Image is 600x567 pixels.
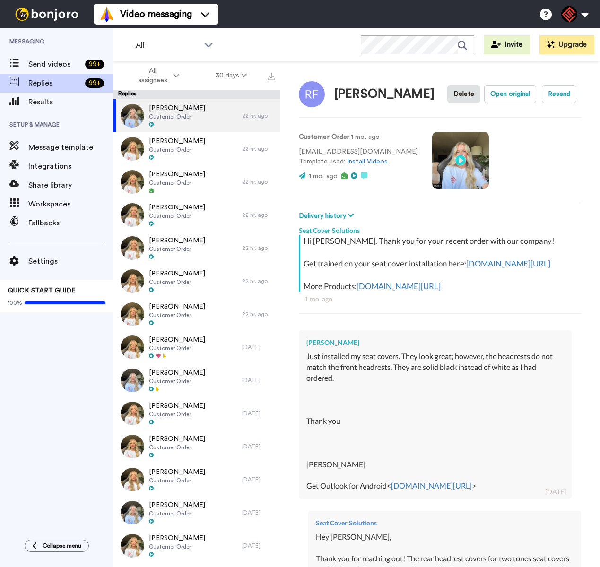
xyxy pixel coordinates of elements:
[484,85,536,103] button: Open original
[149,212,205,220] span: Customer Order
[149,444,205,451] span: Customer Order
[149,146,205,154] span: Customer Order
[121,468,144,491] img: 5921c57c-d912-45fb-99d0-ebe8e6ed9a37-thumb.jpg
[149,477,205,484] span: Customer Order
[242,310,275,318] div: 22 hr. ago
[391,481,472,490] a: [DOMAIN_NAME][URL]
[28,96,113,108] span: Results
[149,311,205,319] span: Customer Order
[121,236,144,260] img: f0d36fcb-40ce-41f9-bc78-fb01478e433e-thumb.jpg
[149,278,205,286] span: Customer Order
[309,173,338,180] span: 1 mo. ago
[306,338,564,347] div: [PERSON_NAME]
[299,147,418,167] p: [EMAIL_ADDRESS][DOMAIN_NAME] Template used:
[121,269,144,293] img: 96e7cb33-0ad0-4b88-82f8-5b0011c9af66-thumb.jpg
[121,335,144,359] img: df15f537-7590-4922-902a-a0f9944ab2ee-thumb.jpg
[149,543,205,550] span: Customer Order
[149,401,205,411] span: [PERSON_NAME]
[242,377,275,384] div: [DATE]
[113,265,280,298] a: [PERSON_NAME]Customer Order22 hr. ago
[136,40,199,51] span: All
[149,344,205,352] span: Customer Order
[316,518,574,528] div: Seat Cover Solutions
[115,62,198,89] button: All assignees
[334,87,435,101] div: [PERSON_NAME]
[113,463,280,496] a: [PERSON_NAME]Customer Order[DATE]
[28,256,113,267] span: Settings
[149,335,205,344] span: [PERSON_NAME]
[149,533,205,543] span: [PERSON_NAME]
[120,8,192,21] span: Video messaging
[542,85,576,103] button: Resend
[149,245,205,253] span: Customer Order
[121,534,144,558] img: be767059-a3c9-4639-ac7a-c5fb3334f861-thumb.jpg
[306,351,564,491] div: Just installed my seat covers. They look great; however, the headrests do not match the front hea...
[121,501,144,524] img: 69cb5289-6f68-4c42-9f23-daf942cf1056-thumb.jpg
[28,161,113,172] span: Integrations
[121,137,144,161] img: 62401c04-7ad4-4ef9-b427-36f55b24b825-thumb.jpg
[121,104,144,128] img: d54859e9-cf5f-46b9-bba1-5f0ae0fa1de1-thumb.jpg
[121,402,144,425] img: c98c6500-209e-42dd-af4f-334dd5cb3ea1-thumb.jpg
[242,542,275,550] div: [DATE]
[242,476,275,483] div: [DATE]
[43,542,81,550] span: Collapse menu
[28,198,113,210] span: Workspaces
[149,378,205,385] span: Customer Order
[304,294,575,304] div: 1 mo. ago
[113,90,280,99] div: Replies
[149,368,205,378] span: [PERSON_NAME]
[113,132,280,165] a: [PERSON_NAME]Customer Order22 hr. ago
[304,235,579,292] div: Hi [PERSON_NAME], Thank you for your recent order with our company! Get trained on your seat cove...
[149,269,205,278] span: [PERSON_NAME]
[242,509,275,516] div: [DATE]
[113,232,280,265] a: [PERSON_NAME]Customer Order22 hr. ago
[113,397,280,430] a: [PERSON_NAME]Customer Order[DATE]
[299,132,418,142] p: : 1 mo. ago
[11,8,82,21] img: bj-logo-header-white.svg
[265,69,278,83] button: Export all results that match these filters now.
[149,236,205,245] span: [PERSON_NAME]
[149,203,205,212] span: [PERSON_NAME]
[242,410,275,417] div: [DATE]
[149,179,205,187] span: Customer Order
[242,112,275,120] div: 22 hr. ago
[149,113,205,120] span: Customer Order
[149,170,205,179] span: [PERSON_NAME]
[198,67,265,84] button: 30 days
[357,281,441,291] a: [DOMAIN_NAME][URL]
[113,165,280,198] a: [PERSON_NAME]Customer Order22 hr. ago
[8,287,76,294] span: QUICK START GUIDE
[121,170,144,194] img: 3d5c8ce4-51f4-4b56-a874-141fb3aa49ed-thumb.jpg
[149,103,205,113] span: [PERSON_NAME]
[113,430,280,463] a: [PERSON_NAME]Customer Order[DATE]
[149,510,205,517] span: Customer Order
[99,7,114,22] img: vm-color.svg
[121,302,144,326] img: 57b2b76f-255b-4d0f-ab7a-9db47b412f13-thumb.jpg
[484,35,530,54] button: Invite
[242,211,275,219] div: 22 hr. ago
[133,66,172,85] span: All assignees
[113,364,280,397] a: [PERSON_NAME]Customer Order[DATE]
[28,77,81,89] span: Replies
[299,81,325,107] img: Image of Ronald Finch
[121,203,144,227] img: de92132a-c6d4-4d94-beff-42c21891442a-thumb.jpg
[242,244,275,252] div: 22 hr. ago
[85,78,104,88] div: 99 +
[466,258,550,268] a: [DOMAIN_NAME][URL]
[242,344,275,351] div: [DATE]
[347,158,388,165] a: Install Videos
[28,180,113,191] span: Share library
[539,35,594,54] button: Upgrade
[299,221,581,235] div: Seat Cover Solutions
[447,85,480,103] button: Delete
[28,59,81,70] span: Send videos
[113,99,280,132] a: [PERSON_NAME]Customer Order22 hr. ago
[113,198,280,232] a: [PERSON_NAME]Customer Order22 hr. ago
[299,134,349,140] strong: Customer Order
[113,298,280,331] a: [PERSON_NAME]Customer Order22 hr. ago
[8,299,22,307] span: 100%
[28,142,113,153] span: Message template
[242,178,275,186] div: 22 hr. ago
[268,73,275,80] img: export.svg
